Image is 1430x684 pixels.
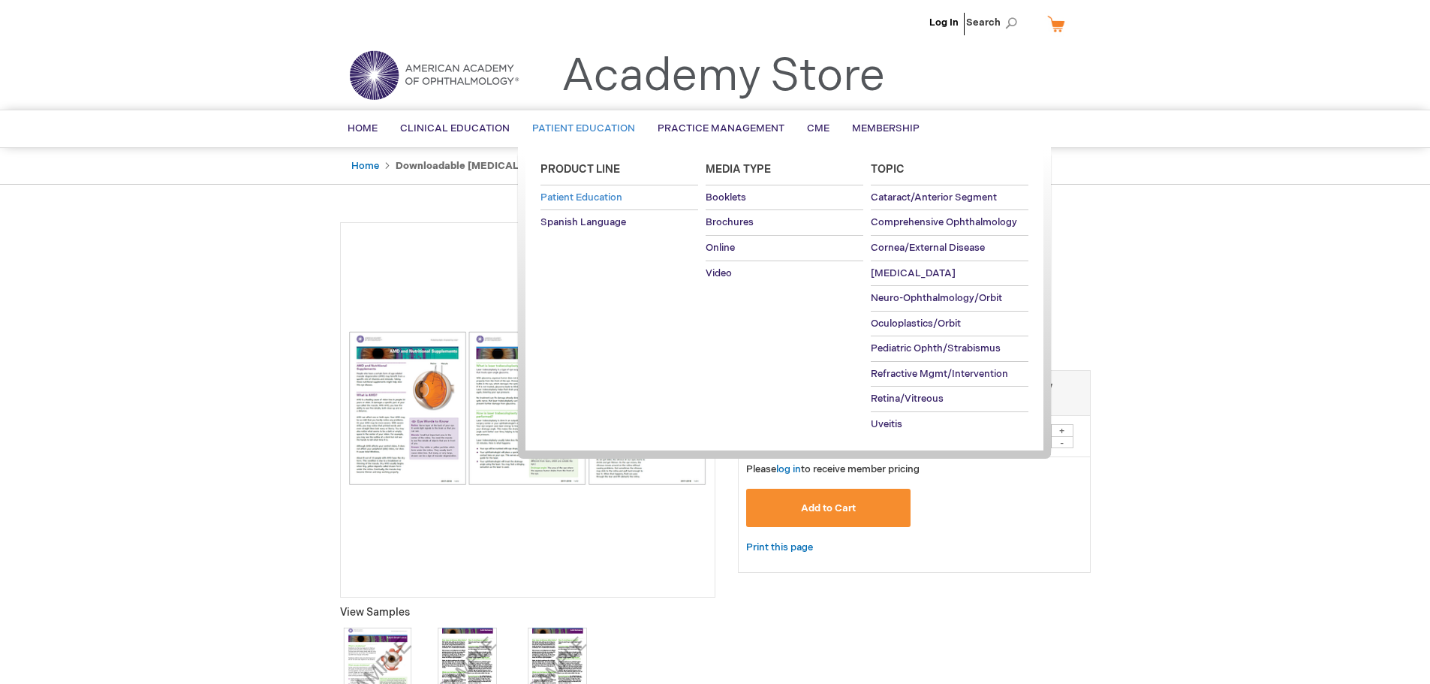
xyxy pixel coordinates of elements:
[746,538,813,557] a: Print this page
[871,216,1017,228] span: Comprehensive Ophthalmology
[706,216,754,228] span: Brochures
[706,242,735,254] span: Online
[871,318,961,330] span: Oculoplastics/Orbit
[561,50,885,104] a: Academy Store
[966,8,1023,38] span: Search
[871,292,1002,304] span: Neuro-Ophthalmology/Orbit
[532,122,635,134] span: Patient Education
[540,163,620,176] span: Product Line
[871,393,944,405] span: Retina/Vitreous
[340,605,715,620] p: View Samples
[540,191,622,203] span: Patient Education
[871,368,1008,380] span: Refractive Mgmt/Intervention
[871,418,902,430] span: Uveitis
[871,242,985,254] span: Cornea/External Disease
[746,463,920,475] span: Please to receive member pricing
[1051,424,1073,437] div: +
[1051,436,1073,448] div: -
[801,502,856,514] span: Add to Cart
[929,17,959,29] a: Log In
[396,160,661,172] strong: Downloadable [MEDICAL_DATA] Handout Subscription
[351,160,379,172] a: Home
[706,163,771,176] span: Media Type
[871,342,1001,354] span: Pediatric Ophth/Strabismus
[658,122,784,134] span: Practice Management
[871,163,905,176] span: Topic
[776,463,801,475] a: log in
[871,267,956,279] span: [MEDICAL_DATA]
[807,122,829,134] span: CME
[706,191,746,203] span: Booklets
[852,122,920,134] span: Membership
[348,331,707,485] img: Downloadable Patient Education Handout Subscription
[348,122,378,134] span: Home
[746,489,911,527] button: Add to Cart
[540,216,626,228] span: Spanish Language
[706,267,732,279] span: Video
[400,122,510,134] span: Clinical Education
[871,191,997,203] span: Cataract/Anterior Segment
